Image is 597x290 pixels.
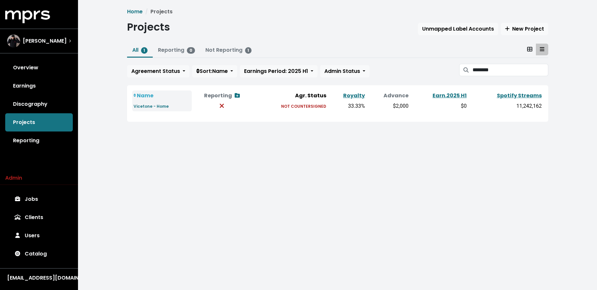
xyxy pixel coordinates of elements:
[418,23,498,35] button: Unmapped Label Accounts
[5,131,73,150] a: Reporting
[473,64,548,76] input: Search projects
[324,67,360,75] span: Admin Status
[5,59,73,77] a: Overview
[127,8,143,15] a: Home
[5,208,73,227] a: Clients
[187,47,195,54] span: 0
[540,47,544,52] svg: Table View
[7,35,20,48] img: The selected account / producer
[134,102,169,110] a: Vicetone - Home
[143,8,173,16] li: Projects
[497,92,542,99] a: Spotify Streams
[5,190,73,208] a: Jobs
[192,65,237,77] button: Sort:Name
[134,104,169,109] small: Vicetone - Home
[410,101,468,111] td: $0
[468,101,543,111] td: 11,242,162
[244,67,308,75] span: Earnings Period: 2025 H1
[366,90,410,101] th: Advance
[433,92,467,99] a: Earn.2025 H1
[343,92,365,99] a: Royalty
[245,47,252,54] span: 1
[132,90,192,101] th: Name
[192,90,252,101] th: Reporting
[505,25,544,33] span: New Project
[422,25,494,33] span: Unmapped Label Accounts
[527,47,532,52] svg: Card View
[205,46,252,54] a: Not Reporting1
[5,245,73,263] a: Catalog
[393,103,409,109] span: $2,000
[320,65,370,77] button: Admin Status
[131,67,180,75] span: Agreement Status
[5,13,50,20] a: mprs logo
[281,104,326,109] small: NOT COUNTERSIGNED
[252,90,328,101] th: Agr. Status
[240,65,318,77] button: Earnings Period: 2025 H1
[7,274,71,282] div: [EMAIL_ADDRESS][DOMAIN_NAME]
[141,47,148,54] span: 1
[5,274,73,282] button: [EMAIL_ADDRESS][DOMAIN_NAME]
[132,46,148,54] a: All1
[127,21,170,33] h1: Projects
[196,67,228,75] span: Sort: Name
[158,46,195,54] a: Reporting0
[23,37,67,45] span: [PERSON_NAME]
[127,8,548,16] nav: breadcrumb
[127,65,189,77] button: Agreement Status
[5,77,73,95] a: Earnings
[5,95,73,113] a: Discography
[5,227,73,245] a: Users
[328,101,366,111] td: 33.33%
[501,23,548,35] button: New Project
